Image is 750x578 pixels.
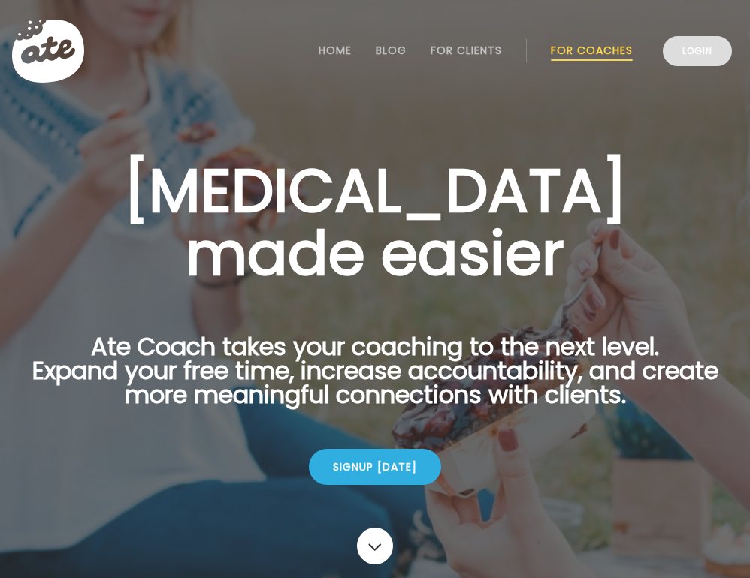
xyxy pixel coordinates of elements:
h1: [MEDICAL_DATA] made easier [18,159,732,285]
a: Login [663,36,732,66]
div: Signup [DATE] [309,449,441,485]
p: Ate Coach takes your coaching to the next level. Expand your free time, increase accountability, ... [18,335,732,425]
a: For Coaches [551,44,633,56]
a: Home [319,44,352,56]
a: Blog [376,44,407,56]
a: For Clients [431,44,502,56]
